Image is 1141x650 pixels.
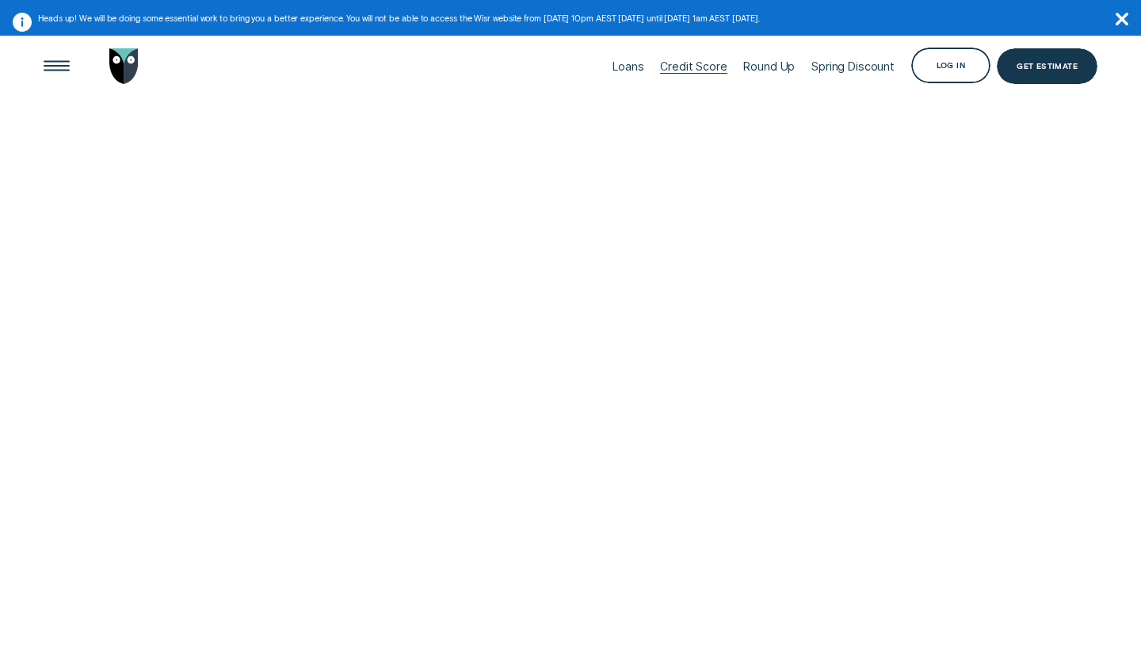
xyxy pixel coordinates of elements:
[660,59,727,73] div: Credit Score
[743,26,795,105] a: Round Up
[997,48,1097,84] a: Get Estimate
[660,26,727,105] a: Credit Score
[109,48,139,84] img: Wisr
[811,26,895,105] a: Spring Discount
[911,48,990,83] button: Log in
[743,59,795,73] div: Round Up
[39,48,74,84] button: Open Menu
[612,26,643,105] a: Loans
[612,59,643,73] div: Loans
[811,59,895,73] div: Spring Discount
[106,26,142,105] a: Go to home page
